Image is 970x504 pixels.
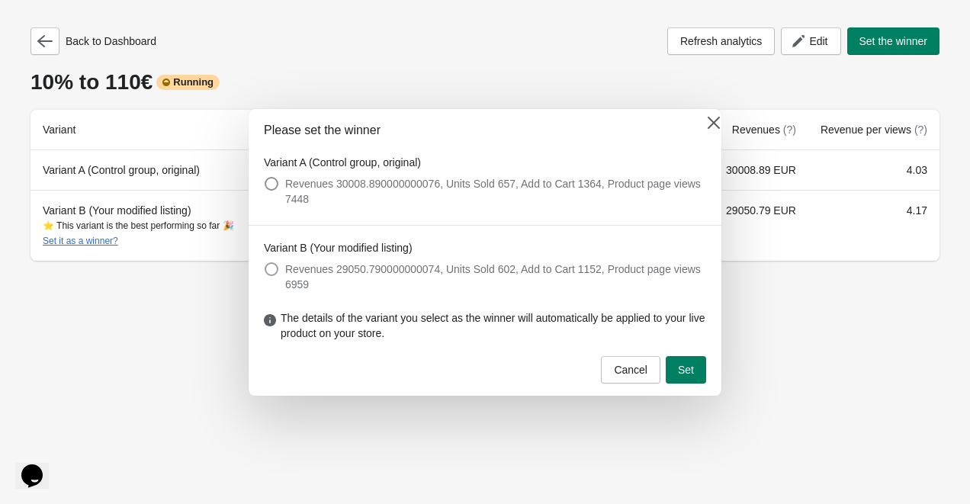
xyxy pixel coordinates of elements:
[614,364,647,376] span: Cancel
[249,310,721,356] div: The details of the variant you select as the winner will automatically be applied to your live pr...
[678,364,694,376] span: Set
[264,240,413,255] legend: Variant B (Your modified listing)
[285,262,706,292] span: Revenues 29050.790000000074, Units Sold 602, Add to Cart 1152, Product page views 6959
[601,356,660,384] button: Cancel
[285,176,706,207] span: Revenues 30008.890000000076, Units Sold 657, Add to Cart 1364, Product page views 7448
[15,443,64,489] iframe: chat widget
[264,155,421,170] legend: Variant A (Control group, original)
[666,356,706,384] button: Set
